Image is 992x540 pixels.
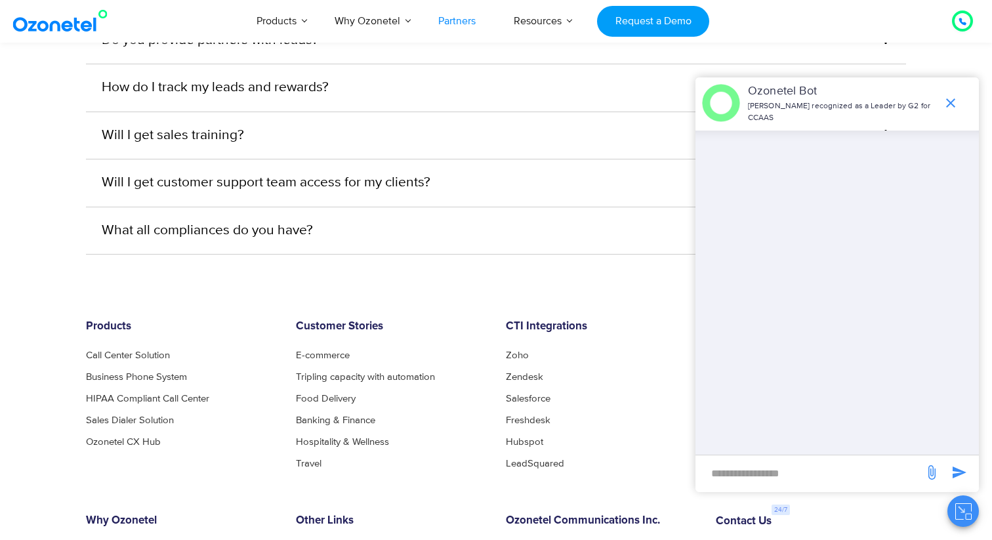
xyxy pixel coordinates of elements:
[597,6,709,37] a: Request a Demo
[946,459,972,486] span: send message
[102,220,313,241] a: What all compliances do you have?
[748,83,936,100] p: Ozonetel Bot
[102,173,430,194] a: Will I get customer support team access for my clients?
[506,415,550,425] a: Freshdesk
[86,159,906,207] div: Will I get customer support team access for my clients?
[86,415,174,425] a: Sales Dialer Solution
[86,112,906,159] div: Will I get sales training?
[86,64,906,112] div: How do I track my leads and rewards?
[86,437,161,447] a: Ozonetel CX Hub
[506,394,550,404] a: Salesforce
[702,84,740,122] img: header
[296,372,435,382] a: Tripling capacity with automation
[938,90,964,116] span: end chat or minimize
[296,320,486,333] h6: Customer Stories
[919,459,945,486] span: send message
[506,320,696,333] h6: CTI Integrations
[506,514,696,528] h6: Ozonetel Communications Inc.
[748,100,936,124] p: [PERSON_NAME] recognized as a Leader by G2 for CCAAS
[702,462,917,486] div: new-msg-input
[296,514,486,528] h6: Other Links
[506,459,564,468] a: LeadSquared
[296,459,321,468] a: Travel
[86,394,209,404] a: HIPAA Compliant Call Center
[947,495,979,527] button: Close chat
[296,350,350,360] a: E-commerce
[86,320,276,333] h6: Products
[296,415,375,425] a: Banking & Finance
[102,125,244,146] a: Will I get sales training?
[506,437,543,447] a: Hubspot
[296,394,356,404] a: Food Delivery
[86,514,276,528] h6: Why Ozonetel
[86,372,187,382] a: Business Phone System
[86,350,170,360] a: Call Center Solution
[86,207,906,255] div: What all compliances do you have?
[506,350,529,360] a: Zoho
[296,437,389,447] a: Hospitality & Wellness
[102,77,329,98] a: How do I track my leads and rewards?
[506,372,543,382] a: Zendesk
